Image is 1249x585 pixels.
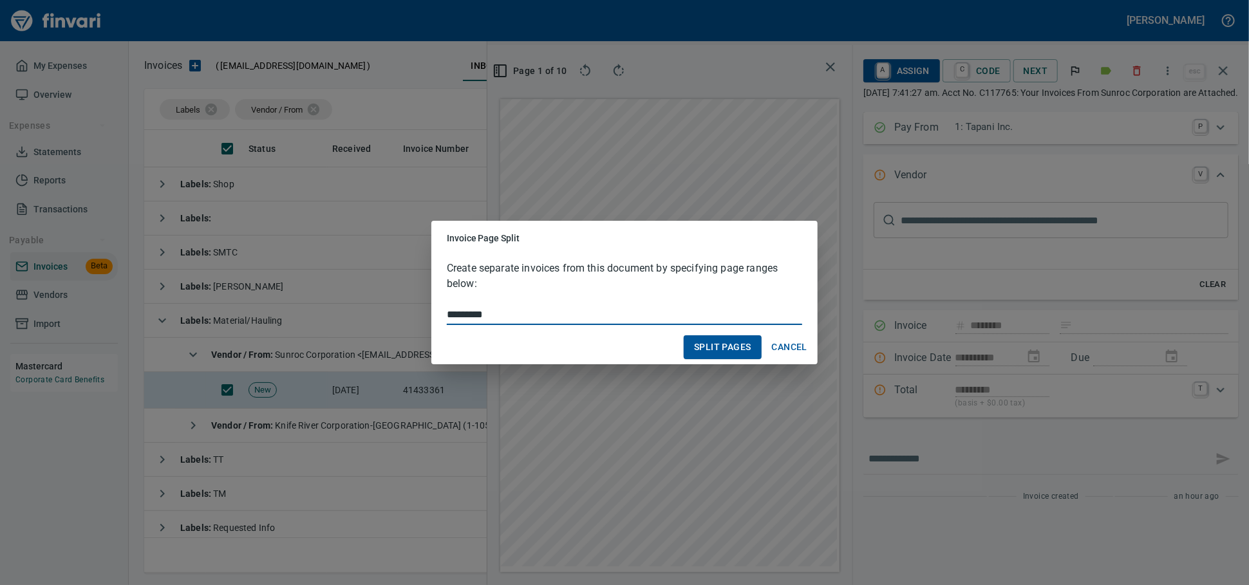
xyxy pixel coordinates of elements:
[694,339,751,355] span: Split Pages
[684,335,761,359] button: Split Pages
[772,339,807,355] span: Cancel
[447,231,802,245] h2: Invoice Page Split
[447,261,802,304] p: Create separate invoices from this document by specifying page ranges below:
[767,335,812,359] button: Cancel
